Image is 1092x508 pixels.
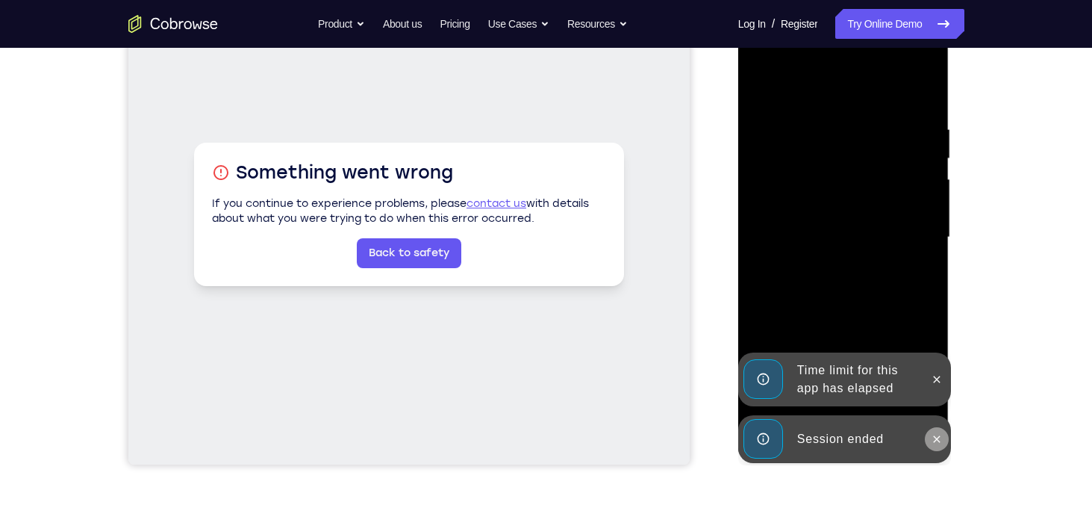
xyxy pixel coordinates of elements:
[738,9,766,39] a: Log In
[772,15,775,33] span: /
[781,9,817,39] a: Register
[440,9,469,39] a: Pricing
[338,233,398,246] a: contact us
[488,9,549,39] button: Use Cases
[53,407,184,437] div: Session ended
[835,9,964,39] a: Try Online Demo
[567,9,628,39] button: Resources
[53,338,184,386] div: Time limit for this app has elapsed
[228,274,333,304] a: Back to safety
[318,9,365,39] button: Product
[383,9,422,39] a: About us
[128,15,218,33] a: Go to the home page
